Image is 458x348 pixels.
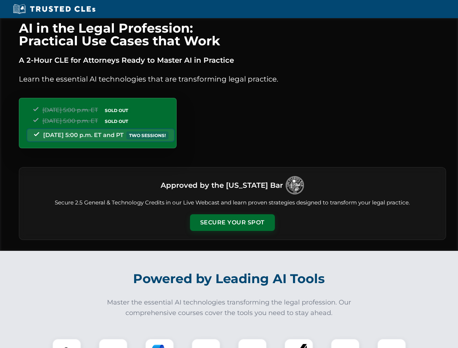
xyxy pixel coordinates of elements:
p: Secure 2.5 General & Technology Credits in our Live Webcast and learn proven strategies designed ... [28,199,437,207]
p: Master the essential AI technologies transforming the legal profession. Our comprehensive courses... [102,297,356,318]
span: SOLD OUT [102,107,131,114]
h3: Approved by the [US_STATE] Bar [161,179,283,192]
h2: Powered by Leading AI Tools [28,266,430,291]
span: [DATE] 5:00 p.m. ET [42,117,98,124]
img: Logo [286,176,304,194]
img: Trusted CLEs [11,4,98,14]
p: A 2-Hour CLE for Attorneys Ready to Master AI in Practice [19,54,446,66]
span: SOLD OUT [102,117,131,125]
h1: AI in the Legal Profession: Practical Use Cases that Work [19,22,446,47]
span: [DATE] 5:00 p.m. ET [42,107,98,113]
p: Learn the essential AI technologies that are transforming legal practice. [19,73,446,85]
button: Secure Your Spot [190,214,275,231]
